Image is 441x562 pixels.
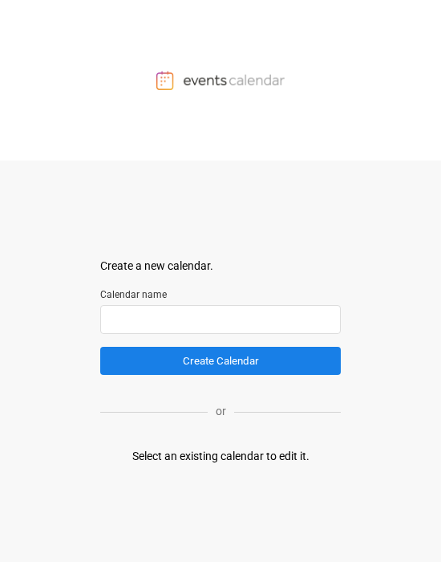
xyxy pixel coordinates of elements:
p: or [208,403,234,420]
div: Select an existing calendar to edit it. [132,448,310,465]
div: Create a new calendar. [100,258,341,275]
label: Calendar name [100,287,341,302]
img: Events Calendar [156,71,285,90]
button: Create Calendar [100,347,341,375]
